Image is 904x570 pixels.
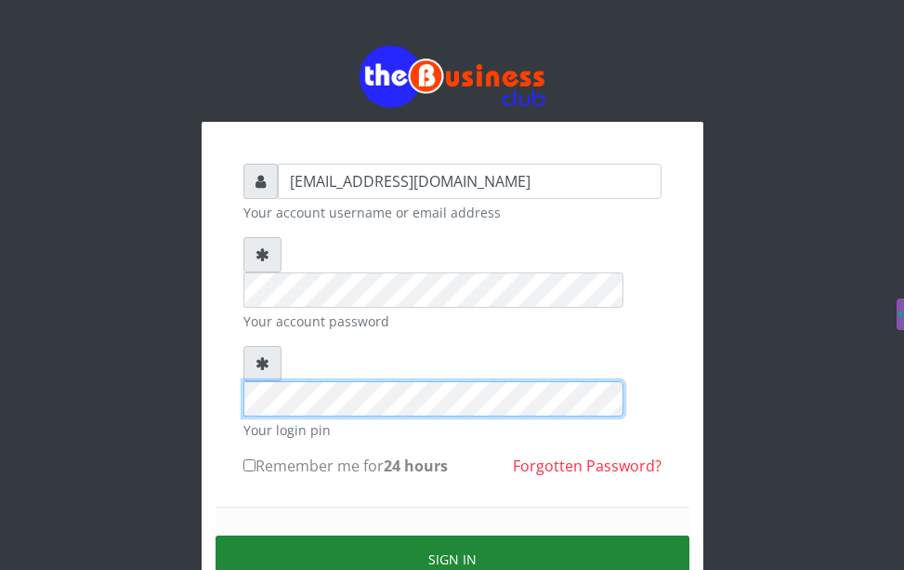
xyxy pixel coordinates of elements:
[384,456,448,476] b: 24 hours
[243,312,662,331] small: Your account password
[243,455,448,477] label: Remember me for
[278,164,662,199] input: Username or email address
[243,459,255,471] input: Remember me for24 hours
[243,420,662,440] small: Your login pin
[513,456,662,476] a: Forgotten Password?
[243,203,662,222] small: Your account username or email address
